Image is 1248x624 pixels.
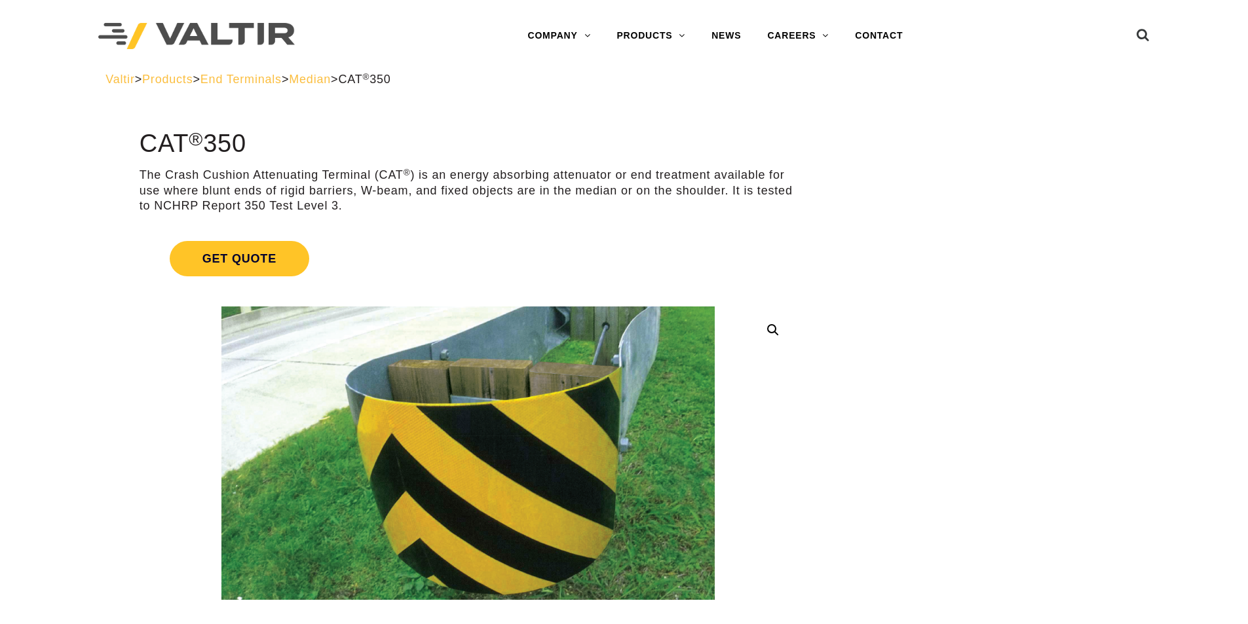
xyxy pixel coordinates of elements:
[140,225,797,292] a: Get Quote
[105,73,134,86] a: Valtir
[514,23,603,49] a: COMPANY
[404,168,411,177] sup: ®
[142,73,193,86] a: Products
[189,128,203,149] sup: ®
[842,23,916,49] a: CONTACT
[170,241,309,276] span: Get Quote
[105,72,1143,87] div: > > > >
[140,168,797,213] p: The Crash Cushion Attenuating Terminal (CAT ) is an energy absorbing attenuator or end treatment ...
[200,73,282,86] a: End Terminals
[289,73,331,86] a: Median
[603,23,698,49] a: PRODUCTS
[338,73,390,86] span: CAT 350
[362,72,369,82] sup: ®
[754,23,842,49] a: CAREERS
[698,23,754,49] a: NEWS
[98,23,295,50] img: Valtir
[140,130,797,158] h1: CAT 350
